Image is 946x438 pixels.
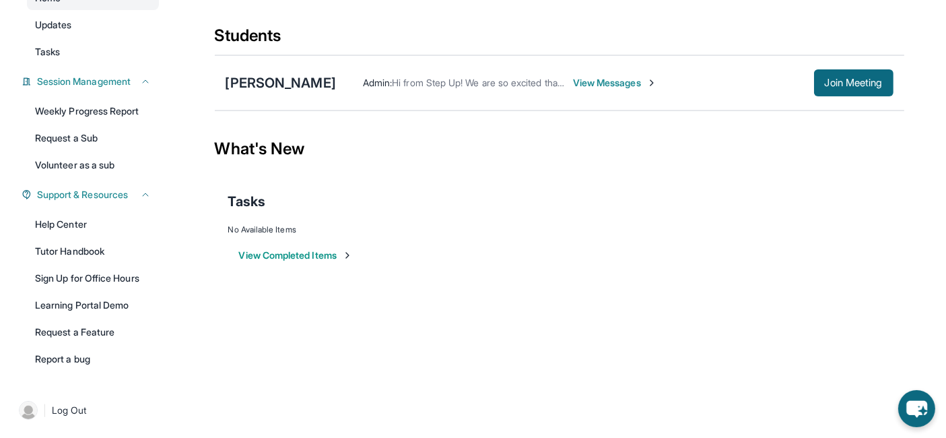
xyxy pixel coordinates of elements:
[226,73,336,92] div: [PERSON_NAME]
[27,347,159,371] a: Report a bug
[573,76,657,90] span: View Messages
[27,239,159,263] a: Tutor Handbook
[32,75,151,88] button: Session Management
[27,126,159,150] a: Request a Sub
[215,25,904,55] div: Students
[228,192,265,211] span: Tasks
[35,45,60,59] span: Tasks
[898,390,935,427] button: chat-button
[27,40,159,64] a: Tasks
[35,18,72,32] span: Updates
[239,249,353,262] button: View Completed Items
[27,212,159,237] a: Help Center
[814,69,893,96] button: Join Meeting
[52,404,87,417] span: Log Out
[37,75,131,88] span: Session Management
[27,320,159,344] a: Request a Feature
[825,79,883,87] span: Join Meeting
[27,99,159,123] a: Weekly Progress Report
[37,188,128,201] span: Support & Resources
[19,401,38,420] img: user-img
[646,77,657,88] img: Chevron-Right
[43,402,46,418] span: |
[13,396,159,425] a: |Log Out
[27,13,159,37] a: Updates
[363,77,392,88] span: Admin :
[27,293,159,317] a: Learning Portal Demo
[32,188,151,201] button: Support & Resources
[215,119,904,179] div: What's New
[27,266,159,290] a: Sign Up for Office Hours
[27,153,159,177] a: Volunteer as a sub
[228,224,891,235] div: No Available Items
